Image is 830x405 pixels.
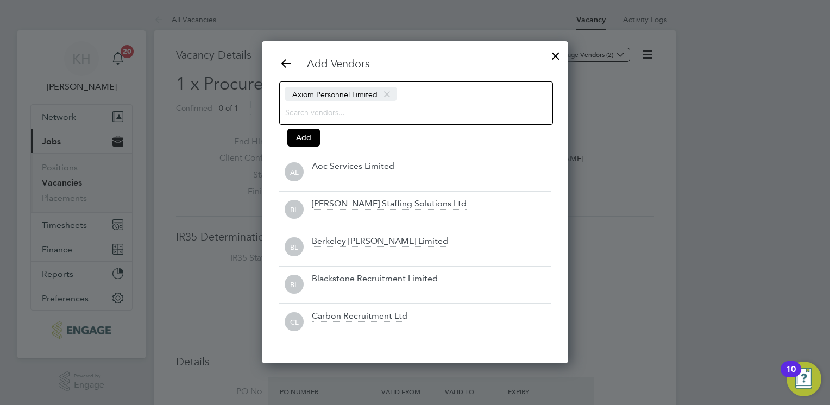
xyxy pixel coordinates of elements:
button: Open Resource Center, 10 new notifications [787,362,821,396]
span: CL [285,313,304,332]
div: [PERSON_NAME] Staffing Solutions Ltd [312,198,467,210]
h3: Add Vendors [279,56,551,71]
div: 10 [786,369,796,383]
input: Search vendors... [285,105,530,119]
span: BL [285,200,304,219]
span: BL [285,238,304,257]
div: Carbon Recruitment Ltd [312,311,407,322]
div: Aoc Services Limited [312,161,394,173]
button: Add [287,129,320,146]
span: BL [285,275,304,294]
div: Blackstone Recruitment Limited [312,273,438,285]
span: AL [285,163,304,182]
span: Axiom Personnel Limited [285,87,397,101]
div: Berkeley [PERSON_NAME] Limited [312,236,448,248]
